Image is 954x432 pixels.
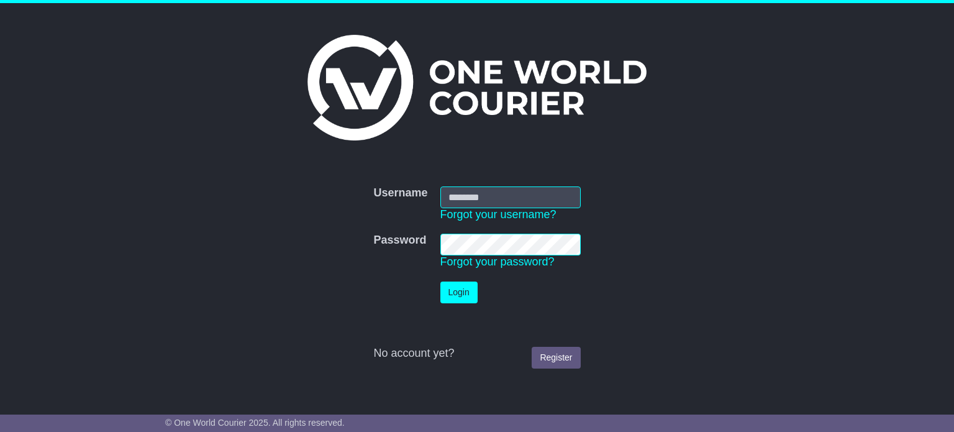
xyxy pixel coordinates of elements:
[440,208,556,221] a: Forgot your username?
[307,35,647,140] img: One World
[440,255,555,268] a: Forgot your password?
[373,186,427,200] label: Username
[165,418,345,428] span: © One World Courier 2025. All rights reserved.
[532,347,580,369] a: Register
[373,234,426,247] label: Password
[440,282,478,303] button: Login
[373,347,580,361] div: No account yet?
